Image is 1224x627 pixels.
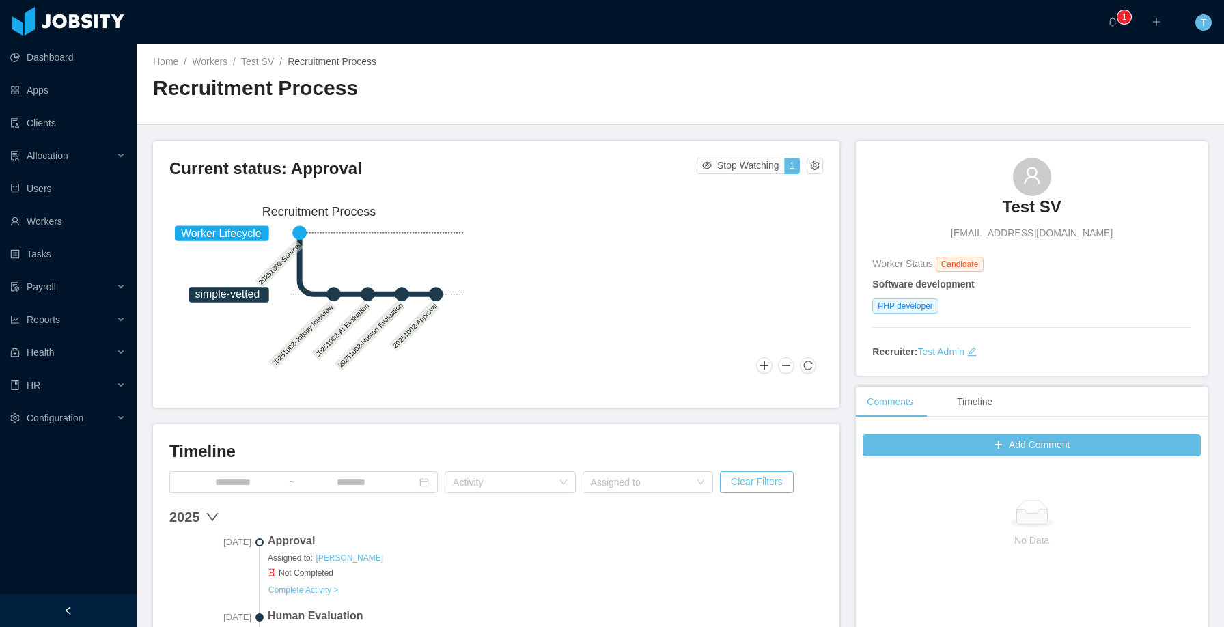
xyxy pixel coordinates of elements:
[1152,17,1161,27] i: icon: plus
[863,434,1201,456] button: icon: plusAdd Comment
[856,387,924,417] div: Comments
[419,477,429,487] i: icon: calendar
[268,584,339,595] a: Complete Activity >
[233,56,236,67] span: /
[10,282,20,292] i: icon: file-protect
[559,478,568,488] i: icon: down
[241,56,274,67] a: Test SV
[1122,10,1127,24] p: 1
[874,533,1190,548] p: No Data
[268,567,823,579] span: Not Completed
[169,611,251,624] span: [DATE]
[917,346,964,357] a: Test Admin
[872,279,974,290] strong: Software development
[697,158,785,174] button: icon: eye-invisibleStop Watching
[315,553,384,563] a: [PERSON_NAME]
[1023,166,1042,185] i: icon: user
[27,150,68,161] span: Allocation
[10,175,126,202] a: icon: robotUsers
[206,510,219,524] span: down
[27,281,56,292] span: Payroll
[27,413,83,423] span: Configuration
[951,226,1113,240] span: [EMAIL_ADDRESS][DOMAIN_NAME]
[27,347,54,358] span: Health
[697,478,705,488] i: icon: down
[872,346,917,357] strong: Recruiter:
[453,475,553,489] div: Activity
[967,347,977,357] i: icon: edit
[268,568,276,576] i: icon: hourglass
[1108,17,1117,27] i: icon: bell
[1003,196,1061,226] a: Test SV
[184,56,186,67] span: /
[784,158,801,174] button: 1
[262,205,376,219] text: Recruitment Process
[270,303,335,367] text: 20251002-Jobsity Interview
[288,56,376,67] span: Recruitment Process
[10,413,20,423] i: icon: setting
[337,301,404,369] text: 20251002-Human Evaluation
[807,158,823,174] button: icon: setting
[268,552,823,564] span: Assigned to:
[10,348,20,357] i: icon: medicine-box
[169,441,823,462] h3: Timeline
[778,357,794,374] button: Zoom Out
[936,257,984,272] span: Candidate
[153,74,680,102] h2: Recruitment Process
[268,608,823,624] span: Human Evaluation
[756,357,773,374] button: Zoom In
[10,380,20,390] i: icon: book
[10,208,126,235] a: icon: userWorkers
[181,227,262,239] tspan: Worker Lifecycle
[1201,14,1207,31] span: T
[591,475,691,489] div: Assigned to
[392,302,439,349] text: 20251002-Approval
[169,535,251,549] span: [DATE]
[279,56,282,67] span: /
[1003,196,1061,218] h3: Test SV
[314,302,371,359] text: 20251002-AI Evaluation
[192,56,227,67] a: Workers
[10,76,126,104] a: icon: appstoreApps
[268,533,823,549] span: Approval
[10,109,126,137] a: icon: auditClients
[10,315,20,324] i: icon: line-chart
[872,298,938,313] span: PHP developer
[10,151,20,161] i: icon: solution
[27,380,40,391] span: HR
[169,158,697,180] h3: Current status: Approval
[195,289,260,301] tspan: simple-vetted
[169,507,823,527] div: 2025 down
[10,240,126,268] a: icon: profileTasks
[27,314,60,325] span: Reports
[10,44,126,71] a: icon: pie-chartDashboard
[946,387,1003,417] div: Timeline
[258,240,304,286] text: 20251002-Sourced
[268,585,339,596] button: Complete Activity >
[800,357,816,374] button: Reset Zoom
[1117,10,1131,24] sup: 1
[720,471,793,493] button: Clear Filters
[872,258,935,269] span: Worker Status:
[153,56,178,67] a: Home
